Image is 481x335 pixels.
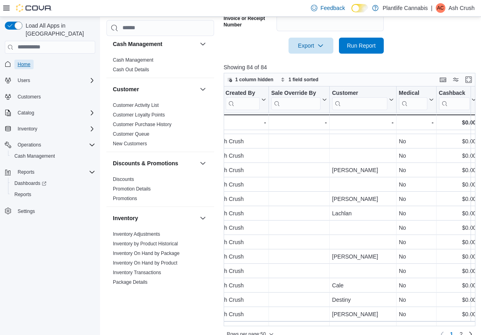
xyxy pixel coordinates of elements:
[399,89,427,110] div: Medical
[332,324,394,333] div: [PERSON_NAME]
[399,266,433,276] div: No
[113,102,159,108] a: Customer Activity List
[332,118,393,127] div: -
[14,140,44,150] button: Operations
[439,281,476,290] div: $0.00
[5,55,95,238] nav: Complex example
[399,309,433,319] div: No
[8,178,98,189] a: Dashboards
[439,237,476,247] div: $0.00
[14,108,37,118] button: Catalog
[217,118,266,127] div: -
[113,40,196,48] button: Cash Management
[217,324,266,333] div: Ash Crush
[332,209,394,218] div: Lachlan
[113,141,147,146] a: New Customers
[14,76,95,85] span: Users
[14,206,95,216] span: Settings
[113,177,134,182] a: Discounts
[399,252,433,261] div: No
[439,180,476,189] div: $0.00
[217,180,266,189] div: Ash Crush
[113,241,178,247] span: Inventory by Product Historical
[198,39,208,49] button: Cash Management
[113,57,153,63] a: Cash Management
[2,58,98,70] button: Home
[439,136,476,146] div: $0.00
[198,158,208,168] button: Discounts & Promotions
[217,89,266,110] button: Created By
[198,84,208,94] button: Customer
[14,124,40,134] button: Inventory
[439,309,476,319] div: $0.00
[113,269,161,276] span: Inventory Transactions
[217,209,266,218] div: Ash Crush
[225,89,259,97] div: Created By
[2,139,98,150] button: Operations
[113,121,172,128] span: Customer Purchase History
[113,186,151,192] a: Promotion Details
[14,140,95,150] span: Operations
[2,75,98,86] button: Users
[11,179,95,188] span: Dashboards
[14,76,33,85] button: Users
[217,194,266,204] div: Ash Crush
[14,167,38,177] button: Reports
[436,3,445,13] div: Ash Crush
[217,295,266,305] div: Ash Crush
[113,85,196,93] button: Customer
[2,166,98,178] button: Reports
[332,309,394,319] div: [PERSON_NAME]
[451,75,461,84] button: Display options
[399,295,433,305] div: No
[347,42,376,50] span: Run Report
[8,150,98,162] button: Cash Management
[217,223,266,233] div: Ash Crush
[464,75,473,84] button: Enter fullscreen
[113,122,172,127] a: Customer Purchase History
[439,324,476,333] div: $0.00
[332,281,394,290] div: Cale
[439,122,476,132] div: $0.00
[235,76,273,83] span: 1 column hidden
[113,159,196,167] button: Discounts & Promotions
[399,194,433,204] div: No
[18,142,41,148] span: Operations
[332,252,394,261] div: [PERSON_NAME]
[339,38,384,54] button: Run Report
[399,122,433,132] div: No
[18,61,30,68] span: Home
[113,112,165,118] a: Customer Loyalty Points
[113,241,178,247] a: Inventory by Product Historical
[225,89,259,110] div: Created By
[271,89,320,110] div: Sale Override By
[18,208,35,215] span: Settings
[217,151,266,160] div: Ash Crush
[289,38,333,54] button: Export
[106,175,214,207] div: Discounts & Promotions
[399,180,433,189] div: No
[271,89,327,110] button: Sale Override By
[399,118,433,127] div: -
[224,15,273,28] label: Invoice or Receipt Number
[399,223,433,233] div: No
[2,205,98,217] button: Settings
[11,190,95,199] span: Reports
[399,324,433,333] div: No
[271,118,327,127] div: -
[332,89,387,97] div: Customer
[439,89,469,110] div: Cashback
[113,131,149,137] a: Customer Queue
[439,295,476,305] div: $0.00
[289,76,319,83] span: 1 field sorted
[14,207,38,216] a: Settings
[293,38,329,54] span: Export
[439,194,476,204] div: $0.00
[332,89,393,110] button: Customer
[113,214,196,222] button: Inventory
[439,151,476,160] div: $0.00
